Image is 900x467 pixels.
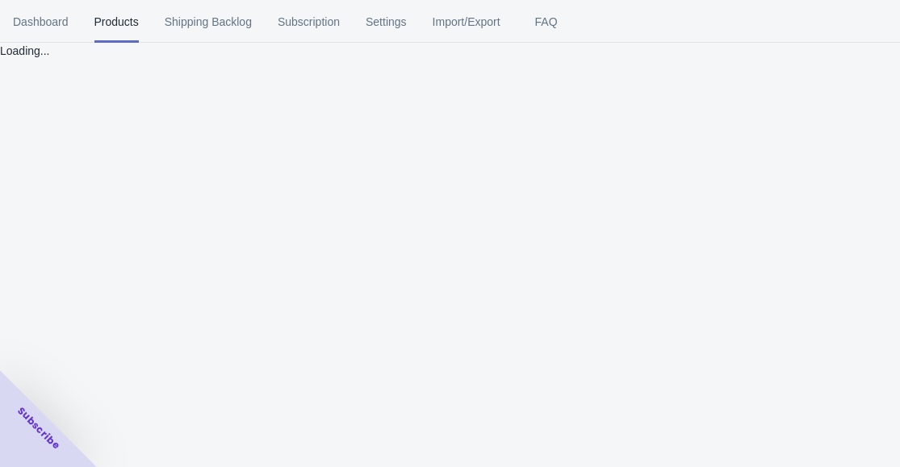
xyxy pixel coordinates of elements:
span: Products [94,1,139,43]
span: Shipping Backlog [165,1,252,43]
span: FAQ [526,1,567,43]
span: Import/Export [433,1,500,43]
span: Dashboard [13,1,69,43]
span: Settings [366,1,407,43]
span: Subscribe [15,404,63,452]
span: Subscription [278,1,340,43]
